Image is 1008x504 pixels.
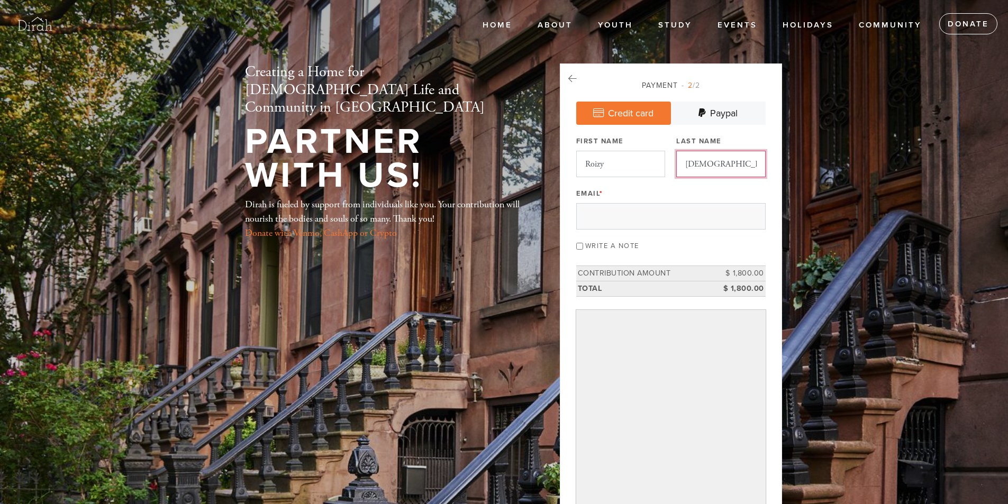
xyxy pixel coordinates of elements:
span: This field is required. [600,189,603,198]
a: Study [650,15,700,35]
label: Email [576,189,603,198]
label: Write a note [585,242,639,250]
h1: Partner With Us! [245,125,525,193]
a: Youth [590,15,641,35]
a: Community [851,15,930,35]
a: Paypal [671,102,766,125]
a: About [530,15,580,35]
td: $ 1,800.00 [718,266,766,281]
td: $ 1,800.00 [718,281,766,296]
a: Home [475,15,520,35]
a: Holidays [775,15,841,35]
div: Dirah is fueled by support from individuals like you. Your contribution will nourish the bodies a... [245,197,525,240]
label: First Name [576,136,624,146]
span: /2 [682,81,700,90]
a: Donate with Venmo, CashApp or Crypto [245,227,397,239]
label: Last Name [676,136,722,146]
div: Payment [576,80,766,91]
td: Contribution Amount [576,266,718,281]
td: Total [576,281,718,296]
a: Credit card [576,102,671,125]
img: Untitled%20design%20%284%29.png [16,5,54,43]
span: 2 [688,81,693,90]
a: Events [710,15,765,35]
h2: Creating a Home for [DEMOGRAPHIC_DATA] Life and Community in [GEOGRAPHIC_DATA] [245,63,525,117]
a: Donate [939,13,997,34]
